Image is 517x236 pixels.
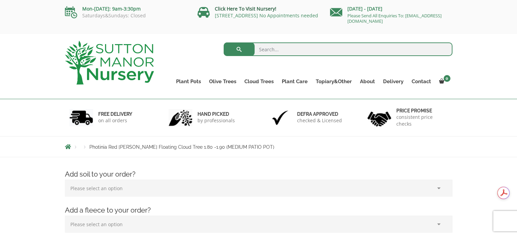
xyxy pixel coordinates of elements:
nav: Breadcrumbs [65,144,452,149]
p: by professionals [197,117,235,124]
span: 0 [444,75,450,82]
h6: FREE DELIVERY [98,111,132,117]
img: 1.jpg [69,109,93,126]
img: logo [65,41,154,85]
h4: Add a fleece to your order? [60,205,458,216]
p: on all orders [98,117,132,124]
a: [STREET_ADDRESS] No Appointments needed [215,12,318,19]
a: Topiary&Other [312,77,356,86]
a: Delivery [379,77,408,86]
h6: hand picked [197,111,235,117]
span: Photinia Red [PERSON_NAME] Floating Cloud Tree 1.80 -1.90 (MEDIUM PATIO POT) [89,144,274,150]
a: 0 [435,77,452,86]
p: [DATE] - [DATE] [330,5,452,13]
img: 4.jpg [367,107,391,128]
a: Plant Care [278,77,312,86]
p: checked & Licensed [297,117,342,124]
p: Saturdays&Sundays: Closed [65,13,187,18]
img: 3.jpg [268,109,292,126]
a: About [356,77,379,86]
p: consistent price checks [396,114,448,127]
a: Plant Pots [172,77,205,86]
img: 2.jpg [169,109,192,126]
a: Please Send All Enquiries To: [EMAIL_ADDRESS][DOMAIN_NAME] [347,13,442,24]
a: Olive Trees [205,77,240,86]
p: Mon-[DATE]: 9am-3:30pm [65,5,187,13]
a: Click Here To Visit Nursery! [215,5,276,12]
a: Cloud Trees [240,77,278,86]
input: Search... [224,42,452,56]
h6: Defra approved [297,111,342,117]
h4: Add soil to your order? [60,169,458,180]
h6: Price promise [396,108,448,114]
a: Contact [408,77,435,86]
